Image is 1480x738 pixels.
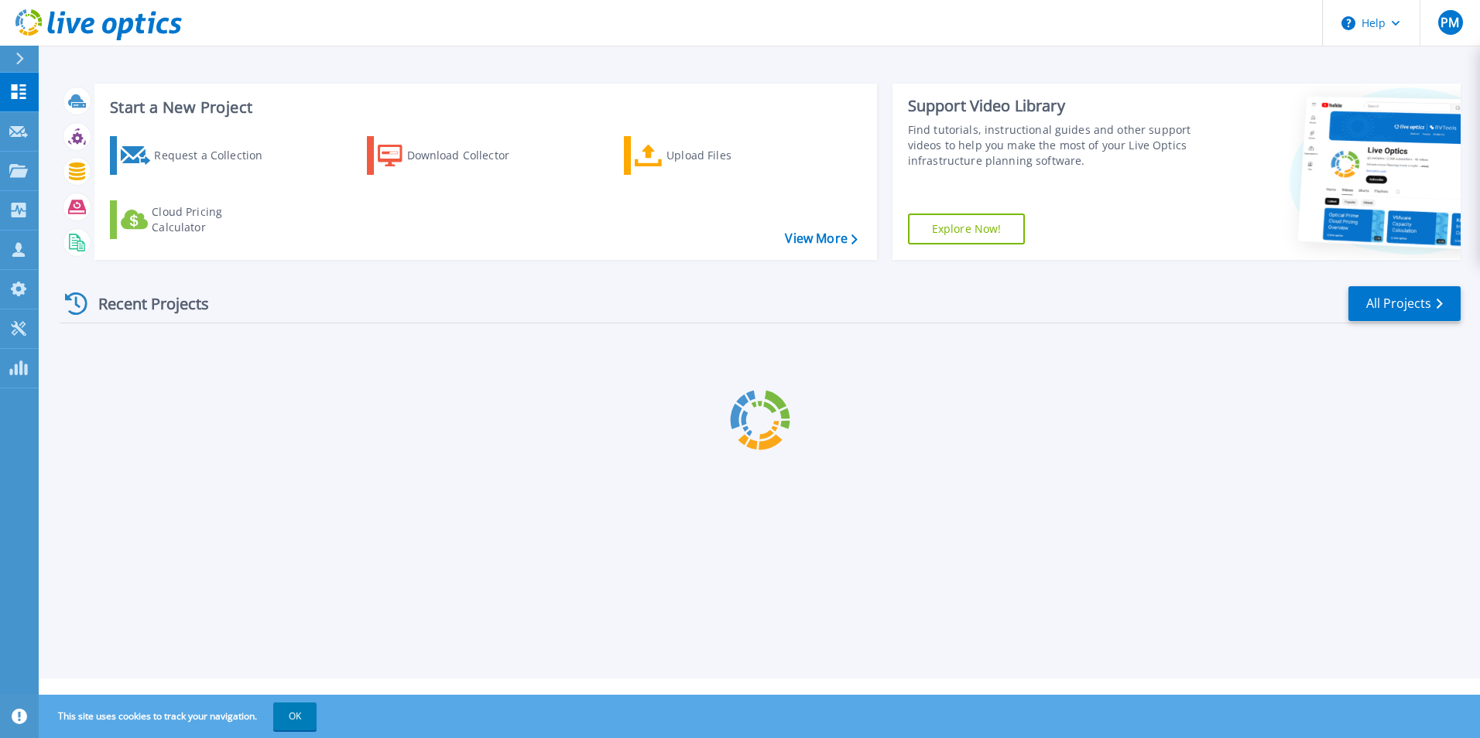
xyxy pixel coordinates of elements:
a: Upload Files [624,136,797,175]
div: Recent Projects [60,285,230,323]
button: OK [273,702,317,730]
span: PM [1441,16,1459,29]
a: All Projects [1348,286,1461,321]
span: This site uses cookies to track your navigation. [43,702,317,730]
div: Support Video Library [908,96,1197,116]
a: Request a Collection [110,136,283,175]
a: Explore Now! [908,214,1026,244]
a: View More [785,231,857,246]
div: Download Collector [407,140,531,171]
div: Cloud Pricing Calculator [152,204,276,235]
div: Find tutorials, instructional guides and other support videos to help you make the most of your L... [908,122,1197,169]
div: Request a Collection [154,140,278,171]
a: Cloud Pricing Calculator [110,200,283,239]
h3: Start a New Project [110,99,857,116]
a: Download Collector [367,136,540,175]
div: Upload Files [666,140,790,171]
